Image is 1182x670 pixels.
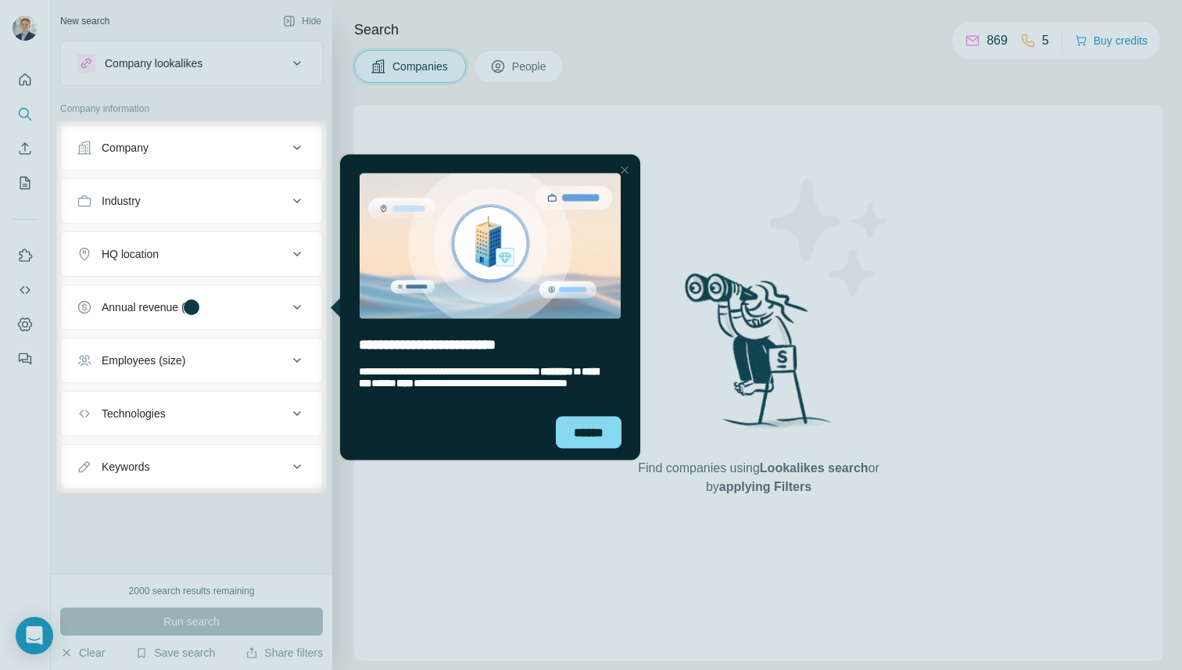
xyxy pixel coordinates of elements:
button: HQ location [61,235,322,273]
button: Employees (size) [61,342,322,379]
div: HQ location [102,246,159,262]
div: Technologies [102,406,166,421]
button: Technologies [61,395,322,432]
iframe: Tooltip [327,152,643,464]
div: Keywords [102,459,149,475]
button: Keywords [61,448,322,485]
div: Company [102,140,149,156]
button: Company [61,129,322,167]
div: Industry [102,193,141,209]
button: Annual revenue ($) [61,288,322,326]
div: Employees (size) [102,353,185,368]
button: Industry [61,182,322,220]
div: Annual revenue ($) [102,299,195,315]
